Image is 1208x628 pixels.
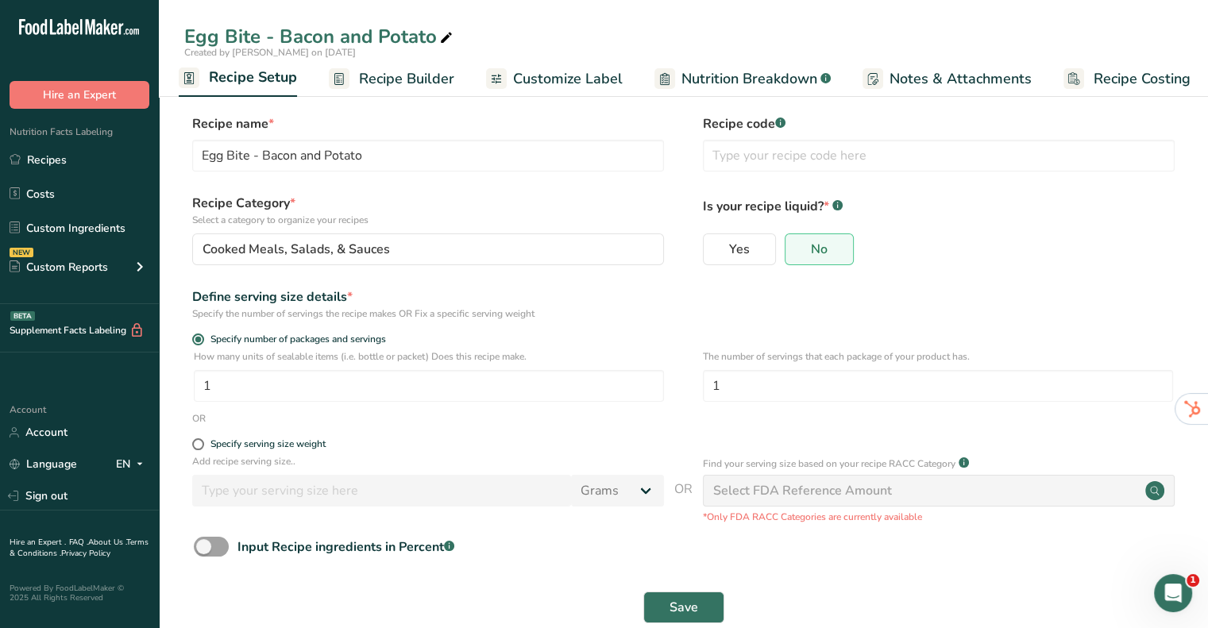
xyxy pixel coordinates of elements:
div: Select FDA Reference Amount [713,481,892,500]
label: Recipe code [703,114,1175,133]
input: Type your recipe name here [192,140,664,171]
p: Select a category to organize your recipes [192,213,664,227]
span: 1 [1187,574,1199,587]
span: Recipe Builder [359,68,454,90]
a: Customize Label [486,61,623,97]
a: Hire an Expert . [10,537,66,548]
div: Custom Reports [10,259,108,275]
a: Notes & Attachments [863,61,1032,97]
p: The number of servings that each package of your product has. [703,349,1173,364]
p: Is your recipe liquid? [703,194,1175,216]
label: Recipe Category [192,194,664,227]
input: Type your serving size here [192,475,571,507]
a: Recipe Setup [179,60,297,98]
a: Recipe Costing [1063,61,1191,97]
button: Cooked Meals, Salads, & Sauces [192,233,664,265]
div: BETA [10,311,35,321]
input: Type your recipe code here [703,140,1175,171]
span: OR [674,480,693,524]
a: Recipe Builder [329,61,454,97]
p: *Only FDA RACC Categories are currently available [703,510,1175,524]
a: Language [10,450,77,478]
a: FAQ . [69,537,88,548]
iframe: Intercom live chat [1154,574,1192,612]
a: About Us . [88,537,126,548]
span: Nutrition Breakdown [681,68,817,90]
button: Save [643,591,724,623]
p: How many units of sealable items (i.e. bottle or packet) Does this recipe make. [194,349,664,364]
div: Input Recipe ingredients in Percent [237,537,454,557]
div: NEW [10,248,33,257]
a: Terms & Conditions . [10,537,149,559]
span: Recipe Costing [1094,68,1191,90]
span: No [811,241,828,257]
div: EN [116,455,149,474]
p: Add recipe serving size.. [192,454,664,468]
div: OR [192,411,206,426]
span: Created by [PERSON_NAME] on [DATE] [184,46,356,59]
span: Customize Label [513,68,623,90]
span: Notes & Attachments [890,68,1032,90]
div: Specify the number of servings the recipe makes OR Fix a specific serving weight [192,306,664,321]
div: Define serving size details [192,287,664,306]
span: Yes [729,241,750,257]
span: Cooked Meals, Salads, & Sauces [203,240,390,259]
a: Privacy Policy [61,548,110,559]
div: Powered By FoodLabelMaker © 2025 All Rights Reserved [10,584,149,603]
span: Recipe Setup [209,67,297,88]
button: Hire an Expert [10,81,149,109]
span: Save [670,598,698,617]
a: Nutrition Breakdown [654,61,831,97]
span: Specify number of packages and servings [204,333,386,345]
div: Egg Bite - Bacon and Potato [184,22,456,51]
label: Recipe name [192,114,664,133]
p: Find your serving size based on your recipe RACC Category [703,457,955,471]
div: Specify serving size weight [210,438,326,450]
